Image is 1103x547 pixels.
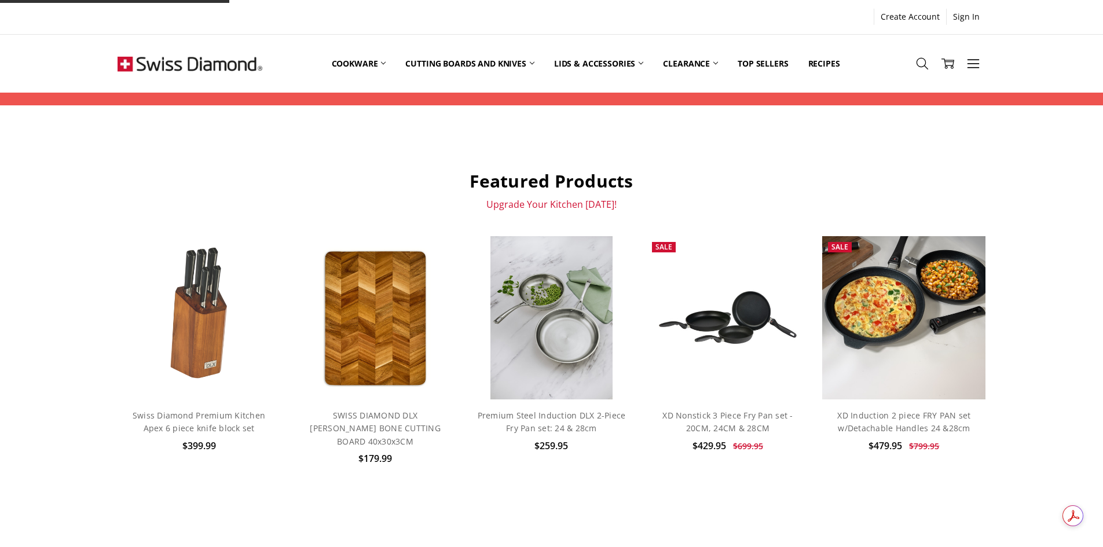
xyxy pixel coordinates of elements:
[874,9,946,25] a: Create Account
[322,38,396,89] a: Cookware
[733,440,763,451] span: $699.95
[133,410,265,434] a: Swiss Diamond Premium Kitchen Apex 6 piece knife block set
[470,236,633,399] a: Premium steel DLX 2pc fry pan set (28 and 24cm) life style shot
[837,410,970,434] a: XD Induction 2 piece FRY PAN set w/Detachable Handles 24 &28cm
[662,410,793,434] a: XD Nonstick 3 Piece Fry Pan set - 20CM, 24CM & 28CM
[294,236,457,399] a: SWISS DIAMOND DLX HERRING BONE CUTTING BOARD 40x30x3CM
[151,236,247,399] img: Swiss Diamond Apex 6 piece knife block set
[478,410,626,434] a: Premium Steel Induction DLX 2-Piece Fry Pan set: 24 & 28cm
[544,38,653,89] a: Lids & Accessories
[310,410,441,447] a: SWISS DIAMOND DLX [PERSON_NAME] BONE CUTTING BOARD 40x30x3CM
[728,38,798,89] a: Top Sellers
[947,9,986,25] a: Sign In
[182,439,216,452] span: $399.99
[646,236,809,399] a: XD Nonstick 3 Piece Fry Pan set - 20CM, 24CM & 28CM
[309,236,442,399] img: SWISS DIAMOND DLX HERRING BONE CUTTING BOARD 40x30x3CM
[646,277,809,358] img: XD Nonstick 3 Piece Fry Pan set - 20CM, 24CM & 28CM
[534,439,568,452] span: $259.95
[831,242,848,252] span: Sale
[909,440,939,451] span: $799.95
[653,38,728,89] a: Clearance
[118,35,262,93] img: Free Shipping On Every Order
[869,439,902,452] span: $479.95
[395,38,544,89] a: Cutting boards and knives
[822,236,985,399] img: XD Induction 2 piece FRY PAN set w/Detachable Handles 24 &28cm
[118,199,986,210] p: Upgrade Your Kitchen [DATE]!
[358,452,392,465] span: $179.99
[655,242,672,252] span: Sale
[118,170,986,192] h2: Featured Products
[798,38,850,89] a: Recipes
[692,439,726,452] span: $429.95
[490,236,613,399] img: Premium steel DLX 2pc fry pan set (28 and 24cm) life style shot
[118,236,281,399] a: Swiss Diamond Apex 6 piece knife block set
